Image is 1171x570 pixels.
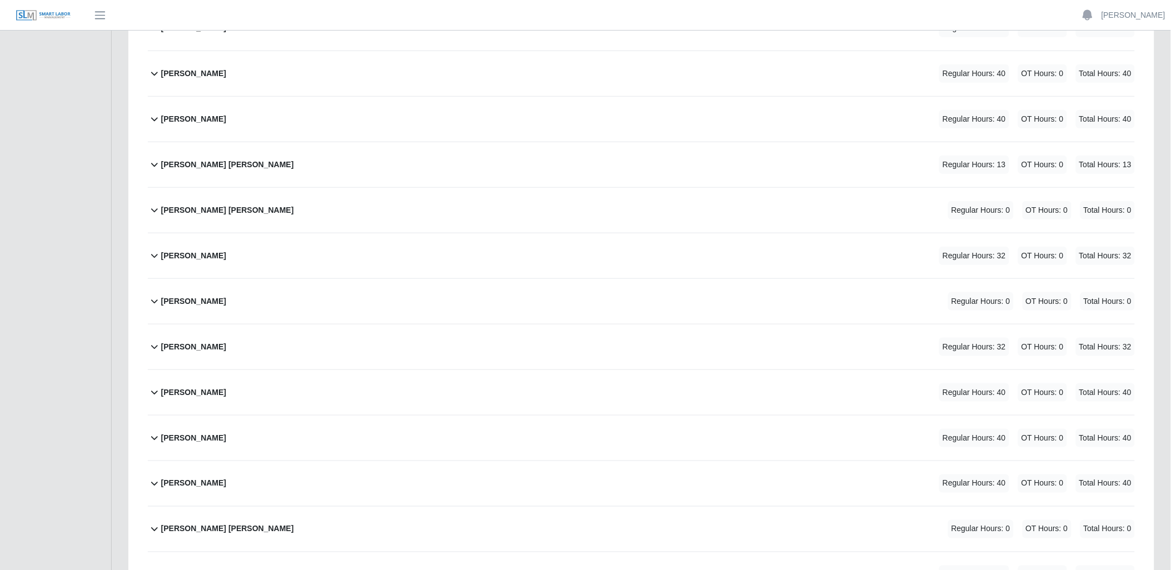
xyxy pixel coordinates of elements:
[161,387,226,398] b: [PERSON_NAME]
[148,188,1135,233] button: [PERSON_NAME] [PERSON_NAME] Regular Hours: 0 OT Hours: 0 Total Hours: 0
[161,204,294,216] b: [PERSON_NAME] [PERSON_NAME]
[948,201,1014,219] span: Regular Hours: 0
[1076,110,1135,128] span: Total Hours: 40
[148,324,1135,369] button: [PERSON_NAME] Regular Hours: 32 OT Hours: 0 Total Hours: 32
[1076,156,1135,174] span: Total Hours: 13
[939,110,1009,128] span: Regular Hours: 40
[1080,520,1135,538] span: Total Hours: 0
[148,461,1135,506] button: [PERSON_NAME] Regular Hours: 40 OT Hours: 0 Total Hours: 40
[939,383,1009,402] span: Regular Hours: 40
[148,507,1135,552] button: [PERSON_NAME] [PERSON_NAME] Regular Hours: 0 OT Hours: 0 Total Hours: 0
[1023,520,1072,538] span: OT Hours: 0
[161,432,226,444] b: [PERSON_NAME]
[1076,338,1135,356] span: Total Hours: 32
[161,478,226,489] b: [PERSON_NAME]
[148,416,1135,461] button: [PERSON_NAME] Regular Hours: 40 OT Hours: 0 Total Hours: 40
[1018,429,1067,447] span: OT Hours: 0
[1023,292,1072,311] span: OT Hours: 0
[148,279,1135,324] button: [PERSON_NAME] Regular Hours: 0 OT Hours: 0 Total Hours: 0
[1076,64,1135,83] span: Total Hours: 40
[939,338,1009,356] span: Regular Hours: 32
[161,296,226,307] b: [PERSON_NAME]
[161,68,226,79] b: [PERSON_NAME]
[948,520,1014,538] span: Regular Hours: 0
[939,156,1009,174] span: Regular Hours: 13
[939,64,1009,83] span: Regular Hours: 40
[1018,156,1067,174] span: OT Hours: 0
[161,523,294,535] b: [PERSON_NAME] [PERSON_NAME]
[1018,338,1067,356] span: OT Hours: 0
[148,233,1135,278] button: [PERSON_NAME] Regular Hours: 32 OT Hours: 0 Total Hours: 32
[1023,201,1072,219] span: OT Hours: 0
[1076,383,1135,402] span: Total Hours: 40
[1080,292,1135,311] span: Total Hours: 0
[1018,383,1067,402] span: OT Hours: 0
[161,159,294,171] b: [PERSON_NAME] [PERSON_NAME]
[161,113,226,125] b: [PERSON_NAME]
[16,9,71,22] img: SLM Logo
[148,142,1135,187] button: [PERSON_NAME] [PERSON_NAME] Regular Hours: 13 OT Hours: 0 Total Hours: 13
[1018,247,1067,265] span: OT Hours: 0
[148,97,1135,142] button: [PERSON_NAME] Regular Hours: 40 OT Hours: 0 Total Hours: 40
[939,474,1009,493] span: Regular Hours: 40
[1076,474,1135,493] span: Total Hours: 40
[1018,474,1067,493] span: OT Hours: 0
[939,429,1009,447] span: Regular Hours: 40
[1080,201,1135,219] span: Total Hours: 0
[1018,110,1067,128] span: OT Hours: 0
[161,341,226,353] b: [PERSON_NAME]
[1076,429,1135,447] span: Total Hours: 40
[1076,247,1135,265] span: Total Hours: 32
[1102,9,1165,21] a: [PERSON_NAME]
[148,370,1135,415] button: [PERSON_NAME] Regular Hours: 40 OT Hours: 0 Total Hours: 40
[948,292,1014,311] span: Regular Hours: 0
[939,247,1009,265] span: Regular Hours: 32
[161,250,226,262] b: [PERSON_NAME]
[1018,64,1067,83] span: OT Hours: 0
[148,51,1135,96] button: [PERSON_NAME] Regular Hours: 40 OT Hours: 0 Total Hours: 40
